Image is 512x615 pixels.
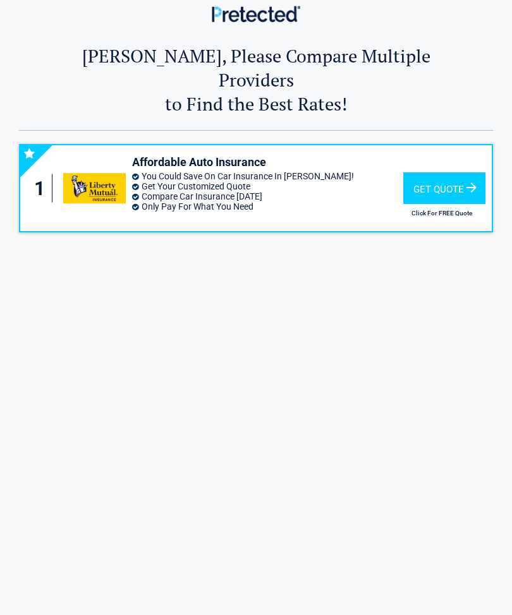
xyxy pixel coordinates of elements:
h2: [PERSON_NAME], Please Compare Multiple Providers to Find the Best Rates! [59,44,454,116]
div: Get Quote [403,172,485,204]
li: Get Your Customized Quote [132,181,403,191]
h3: Affordable Auto Insurance [132,155,403,169]
li: You Could Save On Car Insurance In [PERSON_NAME]! [132,171,403,181]
h2: Click For FREE Quote [403,210,481,217]
img: libertymutual's logo [63,173,125,203]
li: Compare Car Insurance [DATE] [132,191,403,201]
div: 1 [33,174,52,203]
li: Only Pay For What You Need [132,201,403,212]
img: Main Logo [212,6,300,21]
